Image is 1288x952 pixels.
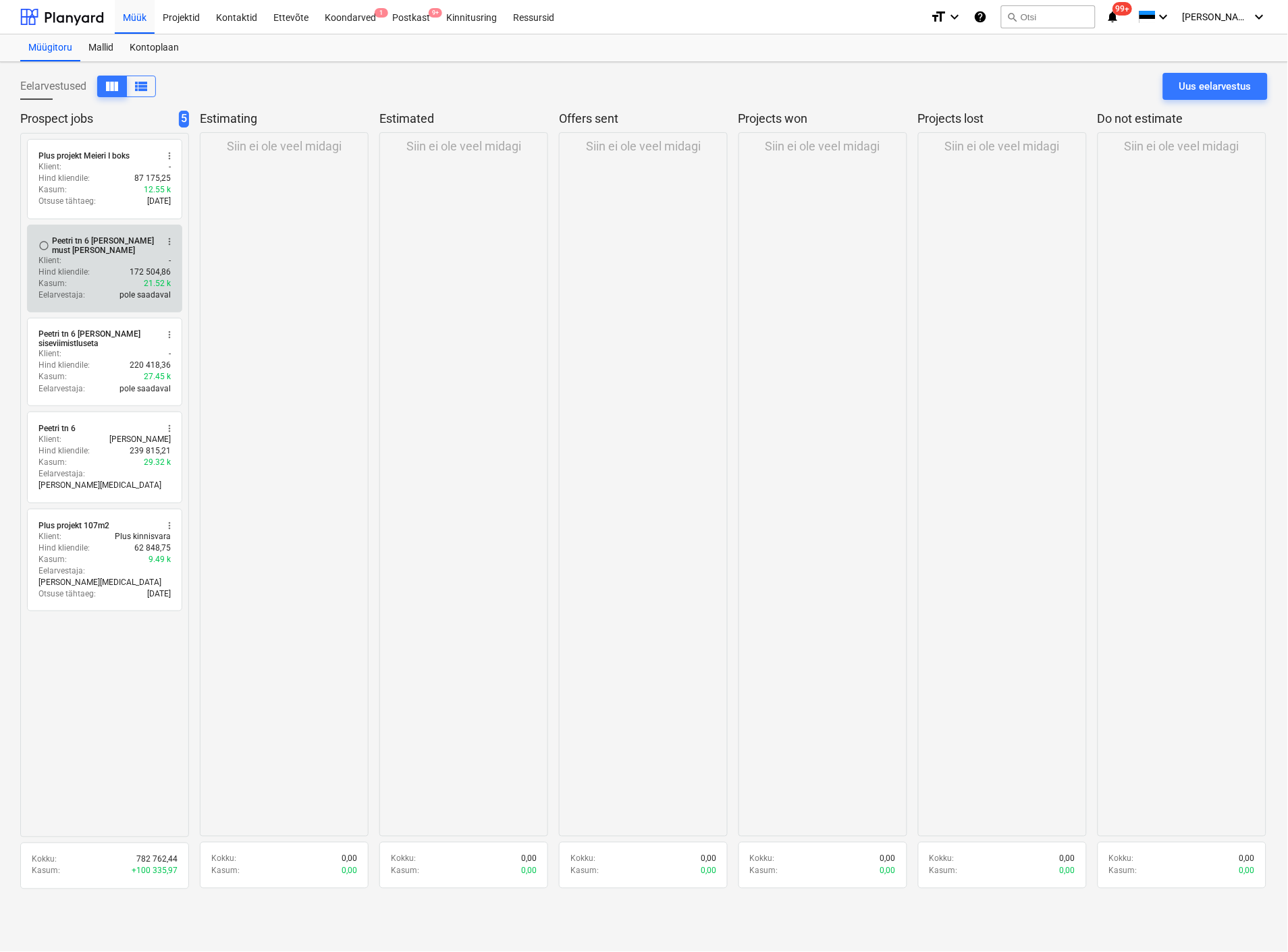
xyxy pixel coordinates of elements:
p: 0,00 [701,853,716,865]
p: Kokku : [930,853,955,865]
p: Kasum : [570,866,599,877]
a: Mallid [80,34,122,61]
div: Vestlusvidin [1220,887,1288,952]
p: Kasum : [1109,866,1137,877]
p: Estimated [379,111,543,127]
span: more_vert [164,520,175,531]
span: search [1007,11,1018,22]
p: 21.52 k [144,278,171,289]
p: Kasum : [32,866,60,877]
p: Prospect jobs [20,111,173,128]
p: pole saadaval [119,383,171,395]
p: Siin ei ole veel midagi [945,138,1060,155]
p: 0,00 [521,853,537,865]
p: 0,00 [701,866,716,877]
p: Siin ei ole veel midagi [1125,138,1239,155]
p: Kasum : [930,866,958,877]
p: Siin ei ole veel midagi [227,138,342,155]
div: Peetri tn 6 [PERSON_NAME] siseviimistluseta [38,329,156,348]
p: Hind kliendile : [38,267,90,278]
p: 0,00 [880,866,896,877]
div: Eelarvestused [20,76,156,97]
p: 12.55 k [144,184,171,196]
i: Abikeskus [974,9,988,25]
p: 0,00 [342,853,357,865]
a: Müügitoru [20,34,80,61]
i: keyboard_arrow_down [1156,9,1172,25]
p: [PERSON_NAME] [109,434,171,445]
p: 27.45 k [144,371,171,383]
p: Kokku : [391,853,416,865]
p: Kasum : [211,866,240,877]
span: 5 [179,111,189,128]
p: Klient : [38,434,61,445]
span: more_vert [164,236,175,247]
a: Kontoplaan [122,34,187,61]
p: Kasum : [38,371,67,383]
p: 9.49 k [149,554,171,565]
p: 0,00 [1060,866,1075,877]
p: Kasum : [38,457,67,468]
i: keyboard_arrow_down [1252,9,1268,25]
p: - [169,255,171,267]
p: 172 504,86 [130,267,171,278]
p: Eelarvestaja : [38,383,85,395]
p: Klient : [38,348,61,360]
span: more_vert [164,423,175,434]
span: 99+ [1113,2,1133,16]
p: Klient : [38,161,61,173]
p: [PERSON_NAME][MEDICAL_DATA] [38,577,161,588]
p: Kasum : [38,278,67,289]
span: more_vert [164,150,175,161]
p: Do not estimate [1098,111,1261,127]
p: Eelarvestaja : [38,565,85,577]
p: 0,00 [342,866,357,877]
p: Hind kliendile : [38,445,90,457]
iframe: Chat Widget [1220,887,1288,952]
button: Otsi [1001,5,1096,28]
p: Otsuse tähtaeg : [38,588,96,600]
p: pole saadaval [119,289,171,301]
p: 0,00 [880,853,896,865]
button: Uus eelarvestus [1163,73,1268,100]
p: Siin ei ole veel midagi [586,138,701,155]
p: 0,00 [1239,853,1255,865]
p: 0,00 [1060,853,1075,865]
p: Hind kliendile : [38,360,90,371]
p: Kasum : [750,866,778,877]
p: Kasum : [38,184,67,196]
p: Klient : [38,255,61,267]
p: [DATE] [147,196,171,207]
span: 1 [375,8,388,18]
p: Kasum : [38,554,67,565]
span: more_vert [164,329,175,340]
p: 29.32 k [144,457,171,468]
p: + 100 335,97 [132,866,178,877]
p: [DATE] [147,588,171,600]
p: 62 848,75 [134,542,171,554]
p: 87 175,25 [134,173,171,184]
p: [PERSON_NAME][MEDICAL_DATA] [38,480,161,491]
p: Kokku : [211,853,236,865]
span: 9+ [429,8,442,18]
p: Kokku : [750,853,775,865]
p: 220 418,36 [130,360,171,371]
div: Plus projekt Meieri I boks [38,150,130,161]
p: Projects lost [918,111,1081,127]
p: Kokku : [1109,853,1134,865]
div: Plus projekt 107m2 [38,520,109,531]
p: Eelarvestaja : [38,289,85,301]
p: Klient : [38,531,61,542]
i: format_size [931,9,947,25]
i: notifications [1106,9,1120,25]
div: Peetri tn 6 [PERSON_NAME] must [PERSON_NAME] [52,236,156,255]
span: Märgi tehtuks [38,240,49,251]
p: Siin ei ole veel midagi [766,138,880,155]
p: Plus kinnisvara [115,531,171,542]
p: 0,00 [521,866,537,877]
p: Hind kliendile : [38,542,90,554]
p: 239 815,21 [130,445,171,457]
